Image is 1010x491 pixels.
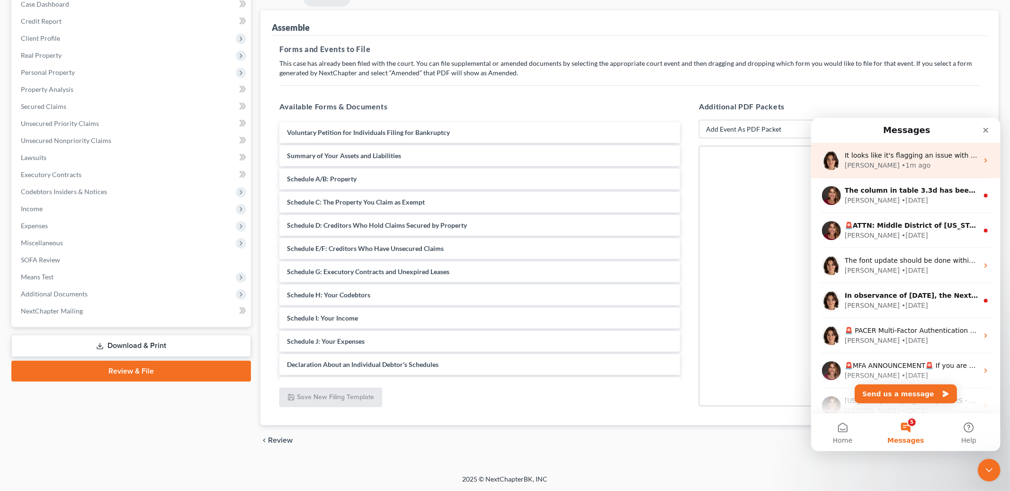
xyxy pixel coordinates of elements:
button: Help [126,295,189,333]
span: Summary of Your Assets and Liabilities [287,152,401,160]
span: Credit Report [21,17,62,25]
h5: Additional PDF Packets [699,101,980,112]
span: Home [22,319,41,326]
span: Property Analysis [21,85,73,93]
span: Schedule I: Your Income [287,314,358,322]
div: • [DATE] [90,218,117,228]
img: Profile image for Katie [11,103,30,122]
span: Schedule J: Your Expenses [287,337,365,345]
p: This case has already been filed with the court. You can file supplemental or amended documents b... [279,59,980,78]
a: Download & Print [11,335,251,357]
span: Messages [76,319,113,326]
span: Personal Property [21,68,75,76]
div: [PERSON_NAME] [34,253,89,263]
span: NextChapter Mailing [21,307,83,315]
div: [PERSON_NAME] [34,218,89,228]
h5: Available Forms & Documents [279,101,680,112]
a: Property Analysis [13,81,251,98]
div: [PERSON_NAME] [34,288,89,298]
div: • [DATE] [90,183,117,193]
div: [PERSON_NAME] [34,148,89,158]
span: Declaration About an Individual Debtor's Schedules [287,360,438,368]
a: Executory Contracts [13,166,251,183]
a: Review & File [11,361,251,382]
span: Lawsuits [21,153,46,161]
a: Secured Claims [13,98,251,115]
span: Miscellaneous [21,239,63,247]
a: Lawsuits [13,149,251,166]
button: Messages [63,295,126,333]
span: The font update should be done within the week. Please let us know if there are any manual change... [34,139,592,146]
iframe: Intercom live chat [811,118,1001,451]
span: Codebtors Insiders & Notices [21,187,107,196]
span: Schedule H: Your Codebtors [287,291,370,299]
div: • [DATE] [90,288,117,298]
a: Unsecured Nonpriority Claims [13,132,251,149]
span: Unsecured Priority Claims [21,119,99,127]
span: Additional Documents [21,290,88,298]
div: [PERSON_NAME] [34,183,89,193]
span: Means Test [21,273,54,281]
span: Real Property [21,51,62,59]
span: Review [268,437,293,444]
h5: Forms and Events to File [279,44,980,55]
span: Client Profile [21,34,60,42]
img: Profile image for Katie [11,243,30,262]
span: Help [150,319,165,326]
button: Save New Filing Template [279,388,382,408]
div: • [DATE] [90,148,117,158]
a: SOFA Review [13,251,251,268]
div: Assemble [272,22,310,33]
div: • [DATE] [90,253,117,263]
div: [PERSON_NAME] [34,113,89,123]
i: chevron_left [260,437,268,444]
img: Profile image for Emma [11,138,30,157]
button: chevron_left Review [260,437,302,444]
img: Profile image for Katie [11,68,30,87]
span: The column in table 3.3d has been removed. This will not alter all already existing PDFs but all ... [34,69,612,76]
div: • [DATE] [90,113,117,123]
a: NextChapter Mailing [13,303,251,320]
span: Expenses [21,222,48,230]
span: Schedule C: The Property You Claim as Exempt [287,198,425,206]
iframe: Intercom live chat [978,459,1001,482]
span: Secured Claims [21,102,66,110]
span: Schedule A/B: Property [287,175,357,183]
a: Credit Report [13,13,251,30]
div: [PERSON_NAME] [34,78,89,88]
span: Unsecured Nonpriority Claims [21,136,111,144]
img: Profile image for Emma [11,173,30,192]
span: Income [21,205,43,213]
span: SOFA Review [21,256,60,264]
span: Schedule G: Executory Contracts and Unexpired Leases [287,268,449,276]
span: It looks like it's flagging an issue with the credit counseling certificate. Can you try filing w... [34,34,417,41]
div: • 1m ago [90,43,119,53]
div: [PERSON_NAME] [34,43,89,53]
span: Schedule E/F: Creditors Who Have Unsecured Claims [287,244,444,252]
div: • [DATE] [90,78,117,88]
span: Schedule D: Creditors Who Hold Claims Secured by Property [287,221,467,229]
span: Voluntary Petition for Individuals Filing for Bankruptcy [287,128,450,136]
span: Executory Contracts [21,170,81,179]
a: Unsecured Priority Claims [13,115,251,132]
img: Profile image for Katie [11,278,30,297]
img: Profile image for Emma [11,208,30,227]
button: Send us a message [44,267,146,286]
